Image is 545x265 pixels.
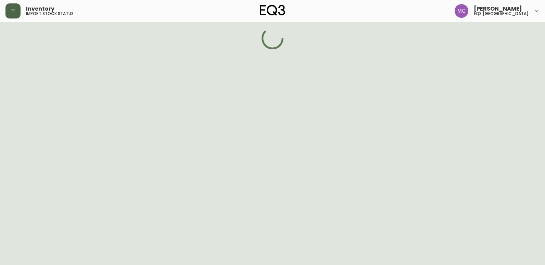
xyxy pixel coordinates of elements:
span: Inventory [26,6,54,12]
span: [PERSON_NAME] [474,6,522,12]
img: 6dbdb61c5655a9a555815750a11666cc [455,4,468,18]
h5: import stock status [26,12,74,16]
h5: eq3 [GEOGRAPHIC_DATA] [474,12,529,16]
img: logo [260,5,285,16]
